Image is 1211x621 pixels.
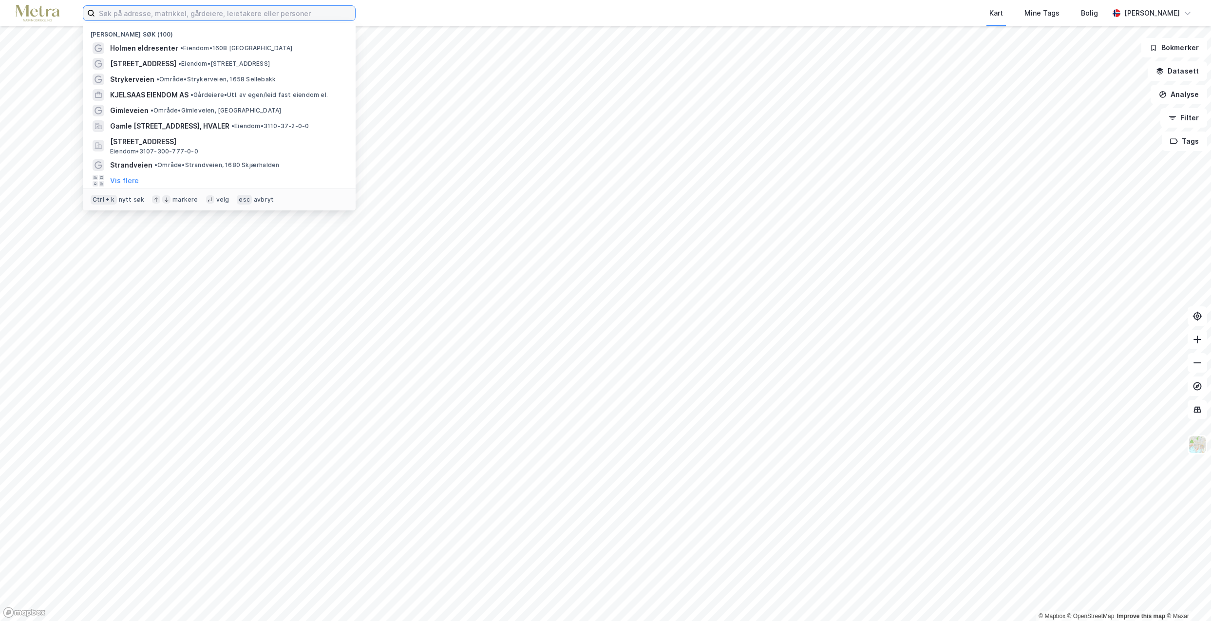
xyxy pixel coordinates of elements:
div: nytt søk [119,196,145,204]
button: Datasett [1148,61,1207,81]
span: • [156,75,159,83]
span: Område • Strandveien, 1680 Skjærhalden [154,161,279,169]
div: Bolig [1081,7,1098,19]
span: KJELSAAS EIENDOM AS [110,89,189,101]
a: Mapbox homepage [3,607,46,618]
span: Strykerveien [110,74,154,85]
span: Eiendom • [STREET_ADDRESS] [178,60,270,68]
div: Kart [989,7,1003,19]
span: Holmen eldresenter [110,42,178,54]
span: Strandveien [110,159,152,171]
div: Kontrollprogram for chat [1162,574,1211,621]
a: OpenStreetMap [1067,613,1115,620]
span: Eiendom • 3110-37-2-0-0 [231,122,309,130]
img: Z [1188,435,1207,454]
input: Søk på adresse, matrikkel, gårdeiere, leietakere eller personer [95,6,355,20]
span: [STREET_ADDRESS] [110,136,344,148]
span: • [154,161,157,169]
span: Område • Gimleveien, [GEOGRAPHIC_DATA] [151,107,281,114]
div: [PERSON_NAME] [1124,7,1180,19]
button: Tags [1162,132,1207,151]
span: • [151,107,153,114]
img: metra-logo.256734c3b2bbffee19d4.png [16,5,59,22]
div: [PERSON_NAME] søk (100) [83,23,356,40]
span: Gimleveien [110,105,149,116]
span: • [190,91,193,98]
span: • [178,60,181,67]
div: esc [237,195,252,205]
button: Vis flere [110,175,139,187]
span: • [180,44,183,52]
a: Mapbox [1039,613,1065,620]
span: Eiendom • 3107-300-777-0-0 [110,148,198,155]
span: • [231,122,234,130]
span: Eiendom • 1608 [GEOGRAPHIC_DATA] [180,44,292,52]
span: Gårdeiere • Utl. av egen/leid fast eiendom el. [190,91,328,99]
div: Mine Tags [1024,7,1060,19]
span: Gamle [STREET_ADDRESS], HVALER [110,120,229,132]
button: Bokmerker [1141,38,1207,57]
div: Ctrl + k [91,195,117,205]
iframe: Chat Widget [1162,574,1211,621]
button: Analyse [1151,85,1207,104]
div: avbryt [254,196,274,204]
span: Område • Strykerveien, 1658 Sellebakk [156,75,276,83]
button: Filter [1160,108,1207,128]
a: Improve this map [1117,613,1165,620]
div: velg [216,196,229,204]
span: [STREET_ADDRESS] [110,58,176,70]
div: markere [172,196,198,204]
